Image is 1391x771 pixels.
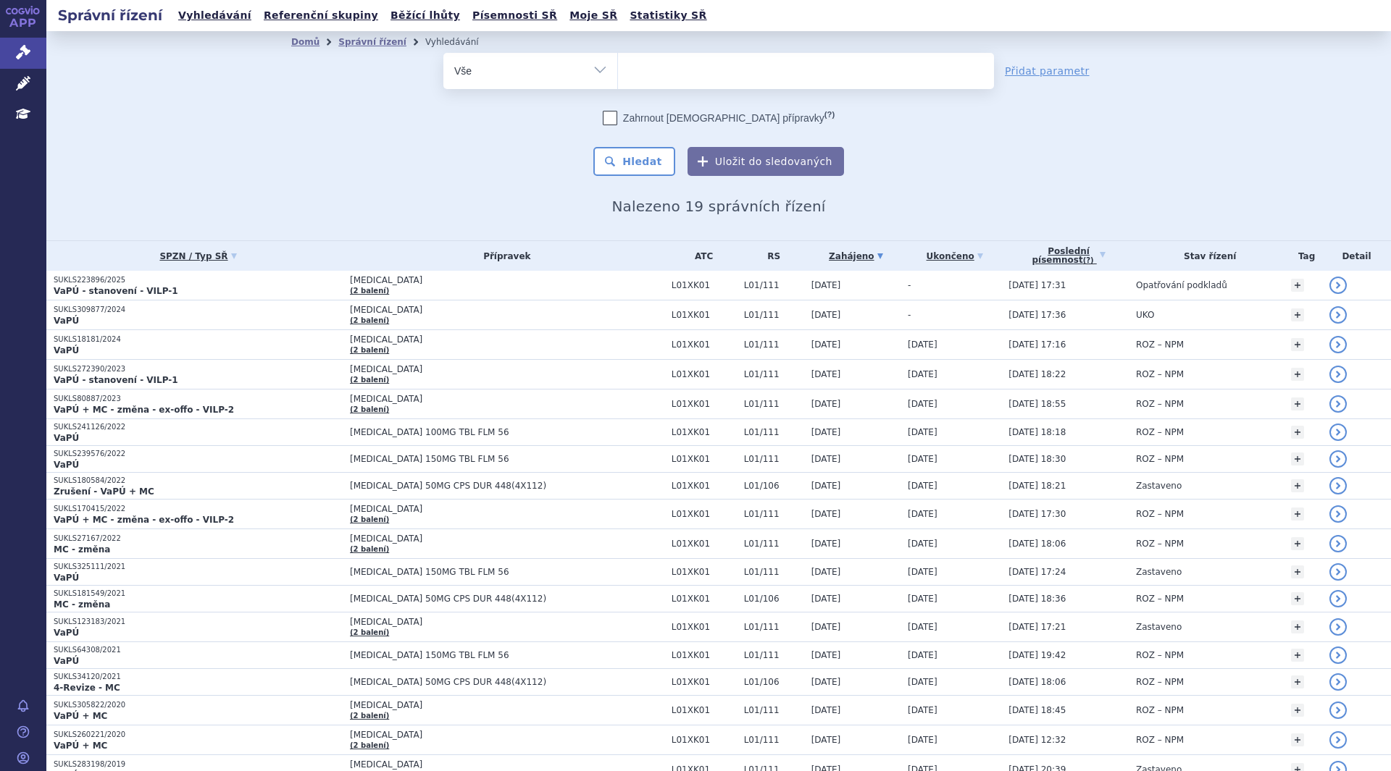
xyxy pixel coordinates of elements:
[672,677,737,687] span: L01XK01
[350,515,389,523] a: (2 balení)
[1008,340,1066,350] span: [DATE] 17:16
[1329,424,1347,441] a: detail
[811,340,841,350] span: [DATE]
[54,286,178,296] strong: VaPÚ - stanovení - VILP-1
[908,340,937,350] span: [DATE]
[1136,340,1184,350] span: ROZ – NPM
[565,6,622,25] a: Moje SŘ
[1329,646,1347,664] a: detail
[1291,452,1304,465] a: +
[54,364,343,374] p: SUKLS272390/2023
[1008,369,1066,379] span: [DATE] 18:22
[350,617,664,627] span: [MEDICAL_DATA]
[425,31,498,53] li: Vyhledávání
[1129,241,1284,271] th: Stav řízení
[54,460,79,470] strong: VaPÚ
[811,735,841,745] span: [DATE]
[350,677,664,687] span: [MEDICAL_DATA] 50MG CPS DUR 448(4X112)
[1136,567,1182,577] span: Zastaveno
[908,539,937,549] span: [DATE]
[824,110,835,119] abbr: (?)
[811,310,841,320] span: [DATE]
[54,730,343,740] p: SUKLS260221/2020
[350,316,389,324] a: (2 balení)
[908,481,937,491] span: [DATE]
[672,705,737,715] span: L01XK01
[54,486,154,497] strong: Zrušení - VaPÚ + MC
[54,305,343,315] p: SUKLS309877/2024
[54,656,79,666] strong: VaPÚ
[350,700,664,710] span: [MEDICAL_DATA]
[468,6,561,25] a: Písemnosti SŘ
[1008,481,1066,491] span: [DATE] 18:21
[1291,537,1304,550] a: +
[1008,735,1066,745] span: [DATE] 12:32
[54,534,343,544] p: SUKLS27167/2022
[1136,677,1184,687] span: ROZ – NPM
[54,759,343,770] p: SUKLS283198/2019
[672,622,737,632] span: L01XK01
[1083,256,1094,265] abbr: (?)
[908,594,937,604] span: [DATE]
[338,37,406,47] a: Správní řízení
[1008,677,1066,687] span: [DATE] 18:06
[1291,704,1304,717] a: +
[1136,369,1184,379] span: ROZ – NPM
[908,735,937,745] span: [DATE]
[744,280,804,290] span: L01/111
[54,544,110,555] strong: MC - změna
[1136,705,1184,715] span: ROZ – NPM
[1008,454,1066,464] span: [DATE] 18:30
[744,735,804,745] span: L01/111
[1136,454,1184,464] span: ROZ – NPM
[54,394,343,404] p: SUKLS80887/2023
[1291,426,1304,439] a: +
[1291,565,1304,578] a: +
[54,573,79,583] strong: VaPÚ
[350,534,664,544] span: [MEDICAL_DATA]
[1136,509,1184,519] span: ROZ – NPM
[744,427,804,437] span: L01/111
[1291,279,1304,292] a: +
[1136,481,1182,491] span: Zastaveno
[350,594,664,604] span: [MEDICAL_DATA] 50MG CPS DUR 448(4X112)
[811,705,841,715] span: [DATE]
[1136,310,1154,320] span: UKO
[1284,241,1322,271] th: Tag
[908,705,937,715] span: [DATE]
[54,711,107,721] strong: VaPÚ + MC
[1136,399,1184,409] span: ROZ – NPM
[1329,505,1347,523] a: detail
[1008,650,1066,660] span: [DATE] 19:42
[811,399,841,409] span: [DATE]
[744,481,804,491] span: L01/106
[1008,622,1066,632] span: [DATE] 17:21
[672,310,737,320] span: L01XK01
[1008,399,1066,409] span: [DATE] 18:55
[54,589,343,599] p: SUKLS181549/2021
[672,539,737,549] span: L01XK01
[672,369,737,379] span: L01XK01
[811,481,841,491] span: [DATE]
[1329,590,1347,607] a: detail
[350,305,664,315] span: [MEDICAL_DATA]
[54,672,343,682] p: SUKLS34120/2021
[672,280,737,290] span: L01XK01
[1008,310,1066,320] span: [DATE] 17:36
[1329,477,1347,494] a: detail
[908,509,937,519] span: [DATE]
[1136,594,1184,604] span: ROZ – NPM
[811,677,841,687] span: [DATE]
[611,198,825,215] span: Nalezeno 19 správních řízení
[744,399,804,409] span: L01/111
[1322,241,1391,271] th: Detail
[54,405,234,415] strong: VaPÚ + MC - změna - ex-offo - VILP-2
[908,567,937,577] span: [DATE]
[744,594,804,604] span: L01/106
[1008,705,1066,715] span: [DATE] 18:45
[1329,366,1347,383] a: detail
[908,427,937,437] span: [DATE]
[54,476,343,486] p: SUKLS180584/2022
[1008,567,1066,577] span: [DATE] 17:24
[811,369,841,379] span: [DATE]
